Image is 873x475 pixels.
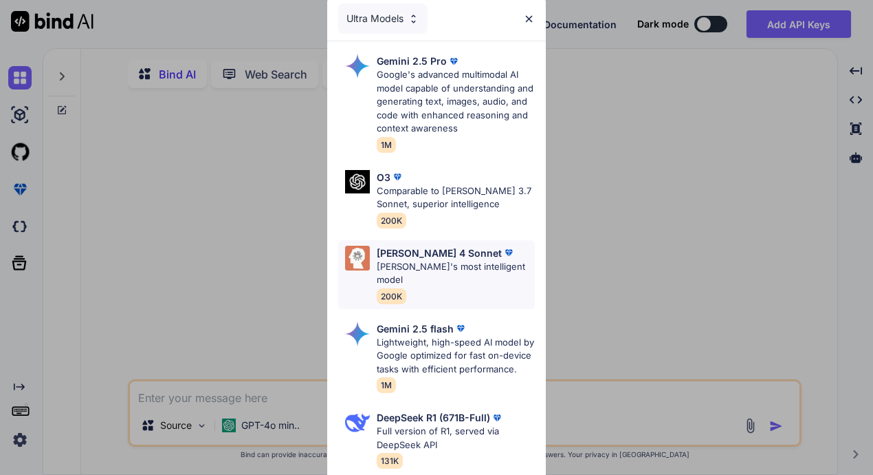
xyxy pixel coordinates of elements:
[447,54,461,68] img: premium
[377,246,502,260] p: [PERSON_NAME] 4 Sonnet
[377,213,406,229] span: 200K
[377,184,535,211] p: Comparable to [PERSON_NAME] 3.7 Sonnet, superior intelligence
[345,321,370,346] img: Pick Models
[377,170,390,184] p: O3
[345,410,370,435] img: Pick Models
[408,13,419,25] img: Pick Models
[490,411,504,425] img: premium
[345,246,370,271] img: Pick Models
[345,170,370,194] img: Pick Models
[502,246,516,260] img: premium
[338,3,428,34] div: Ultra Models
[377,260,535,287] p: [PERSON_NAME]'s most intelligent model
[377,425,535,452] p: Full version of R1, served via DeepSeek API
[377,54,447,68] p: Gemini 2.5 Pro
[377,410,490,425] p: DeepSeek R1 (671B-Full)
[377,321,454,336] p: Gemini 2.5 flash
[345,54,370,78] img: Pick Models
[454,321,467,335] img: premium
[377,453,403,469] span: 131K
[377,137,396,153] span: 1M
[377,377,396,393] span: 1M
[377,288,406,304] span: 200K
[523,13,535,25] img: close
[377,68,535,136] p: Google's advanced multimodal AI model capable of understanding and generating text, images, audio...
[390,170,404,184] img: premium
[377,336,535,377] p: Lightweight, high-speed AI model by Google optimized for fast on-device tasks with efficient perf...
